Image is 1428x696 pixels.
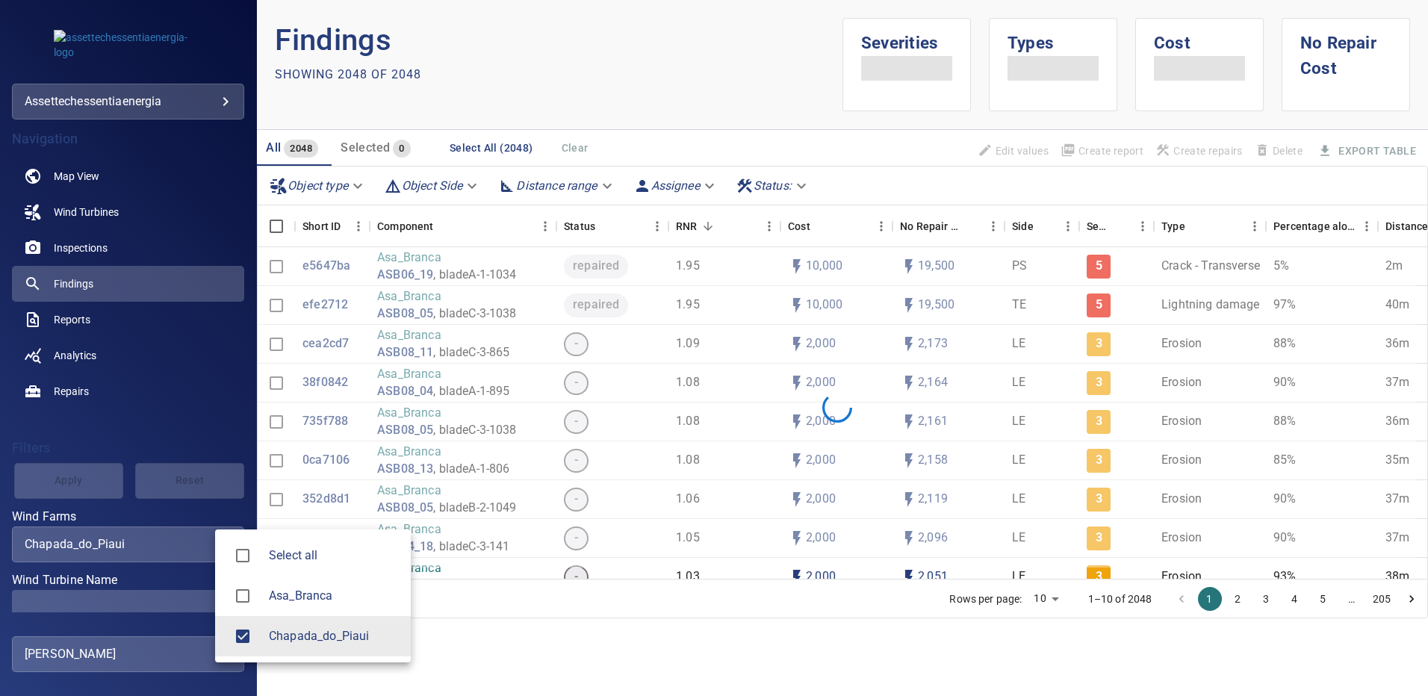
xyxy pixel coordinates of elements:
span: Asa_Branca [269,587,399,605]
span: Asa_Branca [227,580,258,612]
span: Select all [269,547,399,565]
div: Wind Farms Chapada_do_Piaui [269,627,399,645]
span: Chapada_do_Piaui [269,627,399,645]
div: Wind Farms Asa_Branca [269,587,399,605]
span: Chapada_do_Piaui [227,621,258,652]
ul: Chapada_do_Piaui [215,529,411,662]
